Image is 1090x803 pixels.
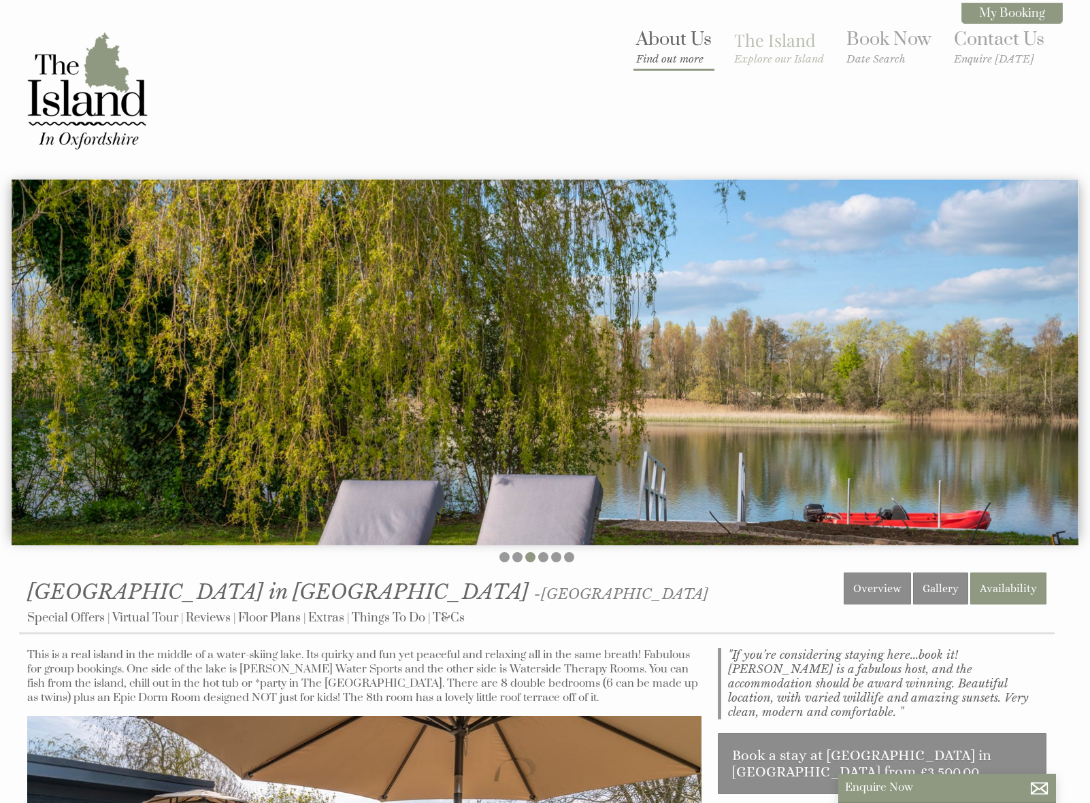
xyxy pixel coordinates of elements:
p: This is a real island in the middle of a water-skiing lake. Its quirky and fun yet peaceful and r... [27,648,701,705]
a: Extras [308,610,344,626]
small: Find out more [636,52,712,65]
a: About UsFind out more [636,28,712,65]
a: Gallery [913,573,968,604]
a: Contact UsEnquire [DATE] [954,28,1044,65]
span: - [534,585,708,603]
p: Enquire Now [845,781,1049,795]
a: Virtual Tour [112,610,178,626]
a: [GEOGRAPHIC_DATA] [541,585,708,603]
a: Availability [970,573,1046,604]
small: Enquire [DATE] [954,52,1044,65]
a: Overview [844,573,911,604]
a: T&Cs [433,610,465,626]
a: Things To Do [352,610,425,626]
small: Date Search [846,52,931,65]
a: Floor Plans [238,610,301,626]
img: The Island in Oxfordshire [19,22,155,158]
a: The IslandExplore our Island [734,29,824,65]
blockquote: "If you’re considering staying here...book it! [PERSON_NAME] is a fabulous host, and the accommod... [718,648,1046,719]
a: Book NowDate Search [846,28,931,65]
a: Reviews [186,610,231,626]
a: Book a stay at [GEOGRAPHIC_DATA] in [GEOGRAPHIC_DATA] from £3,500.00 [718,733,1046,794]
small: Explore our Island [734,52,824,65]
a: My Booking [961,3,1063,24]
a: Special Offers [27,610,105,626]
a: [GEOGRAPHIC_DATA] in [GEOGRAPHIC_DATA] [27,579,534,604]
span: [GEOGRAPHIC_DATA] in [GEOGRAPHIC_DATA] [27,579,529,604]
